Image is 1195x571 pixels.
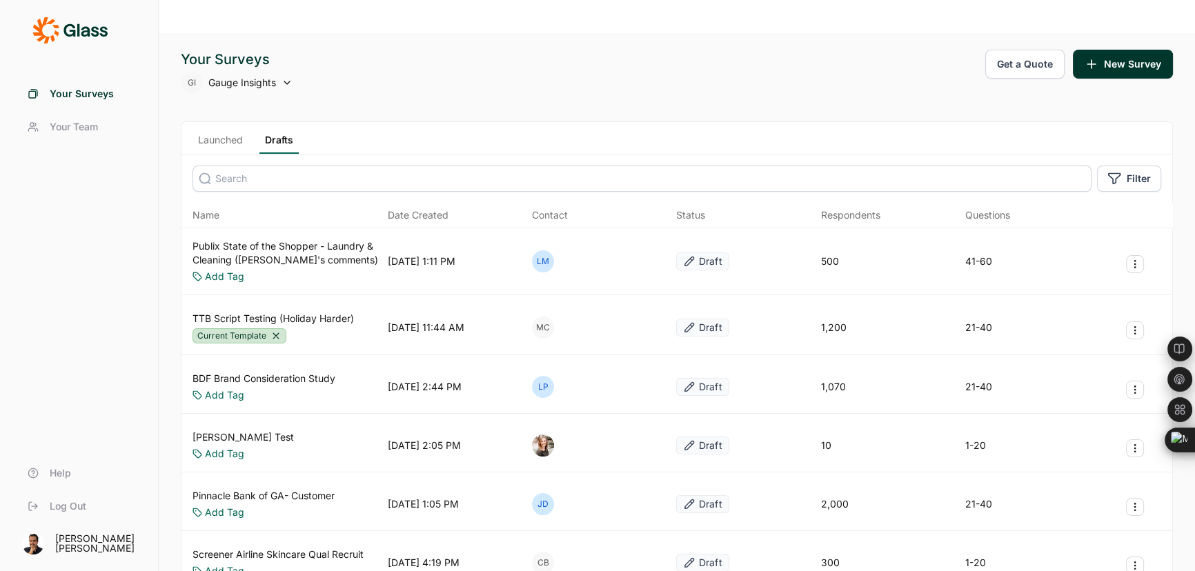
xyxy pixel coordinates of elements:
[181,50,293,69] div: Your Surveys
[388,380,462,394] div: [DATE] 2:44 PM
[388,321,464,334] div: [DATE] 11:44 AM
[965,321,992,334] div: 21-40
[205,505,244,519] a: Add Tag
[532,208,568,222] div: Contact
[676,208,705,222] div: Status
[821,254,839,268] div: 500
[1126,498,1144,516] button: Survey Actions
[965,380,992,394] div: 21-40
[965,208,1010,222] div: Questions
[192,208,219,222] span: Name
[205,447,244,461] a: Add Tag
[1073,50,1173,79] button: New Survey
[388,556,460,570] div: [DATE] 4:19 PM
[1126,321,1144,339] button: Survey Actions
[985,50,1065,79] button: Get a Quote
[532,317,554,339] div: MC
[50,120,98,134] span: Your Team
[55,534,141,553] div: [PERSON_NAME] [PERSON_NAME]
[388,254,455,268] div: [DATE] 1:11 PM
[50,499,86,513] span: Log Out
[821,556,840,570] div: 300
[192,489,335,503] a: Pinnacle Bank of GA- Customer
[676,252,729,270] button: Draft
[965,497,992,511] div: 21-40
[965,556,986,570] div: 1-20
[192,312,354,325] a: TTB Script Testing (Holiday Harder)
[192,430,294,444] a: [PERSON_NAME] Test
[532,434,554,457] img: k5jor735xiww1e2xqlyf.png
[1127,172,1151,186] span: Filter
[259,133,299,154] a: Drafts
[192,548,364,561] a: Screener Airline Skincare Qual Recruit
[965,439,986,452] div: 1-20
[192,328,286,343] div: Current Template
[388,439,461,452] div: [DATE] 2:05 PM
[50,466,71,480] span: Help
[192,239,382,267] a: Publix State of the Shopper - Laundry & Cleaning ([PERSON_NAME]'s comments)
[181,72,203,94] div: GI
[388,497,459,511] div: [DATE] 1:05 PM
[676,437,729,454] button: Draft
[676,378,729,396] button: Draft
[205,270,244,283] a: Add Tag
[208,76,276,90] span: Gauge Insights
[1126,255,1144,273] button: Survey Actions
[676,495,729,513] button: Draft
[192,166,1092,192] input: Search
[1126,381,1144,399] button: Survey Actions
[821,497,849,511] div: 2,000
[205,388,244,402] a: Add Tag
[50,87,114,101] span: Your Surveys
[532,376,554,398] div: LP
[388,208,448,222] span: Date Created
[1097,166,1161,192] button: Filter
[821,439,831,452] div: 10
[22,532,44,554] img: amg06m4ozjtcyqqhuw5b.png
[821,380,846,394] div: 1,070
[532,493,554,515] div: JD
[192,133,248,154] a: Launched
[821,321,847,334] div: 1,200
[965,254,992,268] div: 41-60
[192,372,335,385] a: BDF Brand Consideration Study
[1126,439,1144,457] button: Survey Actions
[532,250,554,272] div: LM
[821,208,880,222] div: Respondents
[676,319,729,337] button: Draft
